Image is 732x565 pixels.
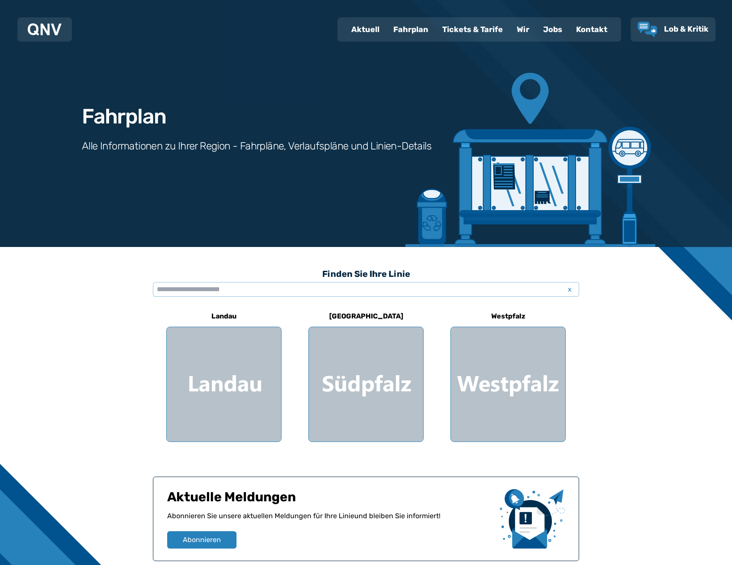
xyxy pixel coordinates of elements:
[435,18,510,41] a: Tickets & Tarife
[82,106,166,127] h1: Fahrplan
[638,22,709,37] a: Lob & Kritik
[166,306,282,442] a: Landau Region Landau
[564,284,576,295] span: x
[167,511,493,531] p: Abonnieren Sie unsere aktuellen Meldungen für Ihre Linie und bleiben Sie informiert!
[510,18,536,41] a: Wir
[167,489,493,511] h1: Aktuelle Meldungen
[569,18,614,41] a: Kontakt
[386,18,435,41] a: Fahrplan
[28,21,62,38] a: QNV Logo
[28,23,62,36] img: QNV Logo
[208,309,240,323] h6: Landau
[664,24,709,34] span: Lob & Kritik
[326,309,407,323] h6: [GEOGRAPHIC_DATA]
[500,489,565,549] img: newsletter
[344,18,386,41] a: Aktuell
[450,306,566,442] a: Westpfalz Region Westpfalz
[488,309,529,323] h6: Westpfalz
[183,535,221,545] span: Abonnieren
[153,264,579,283] h3: Finden Sie Ihre Linie
[536,18,569,41] a: Jobs
[167,531,236,549] button: Abonnieren
[308,306,424,442] a: [GEOGRAPHIC_DATA] Region Südpfalz
[82,139,431,153] h3: Alle Informationen zu Ihrer Region - Fahrpläne, Verlaufspläne und Linien-Details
